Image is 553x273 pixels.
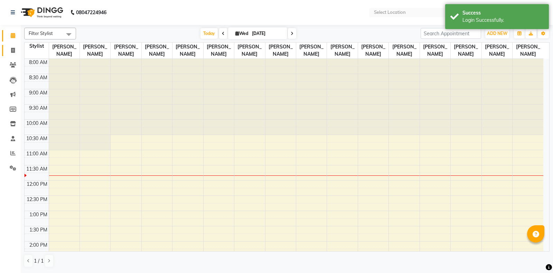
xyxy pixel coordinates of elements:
[265,43,296,58] span: [PERSON_NAME]
[111,43,141,58] span: [PERSON_NAME]
[25,43,49,50] div: Stylist
[29,30,53,36] span: Filter Stylist
[172,43,203,58] span: [PERSON_NAME]
[421,28,481,39] input: Search Appointment
[25,181,49,188] div: 12:00 PM
[358,43,388,58] span: [PERSON_NAME]
[451,43,481,58] span: [PERSON_NAME]
[28,211,49,218] div: 1:00 PM
[34,257,44,265] span: 1 / 1
[204,43,234,58] span: [PERSON_NAME]
[420,43,450,58] span: [PERSON_NAME]
[487,31,507,36] span: ADD NEW
[250,28,284,39] input: 2025-09-03
[296,43,327,58] span: [PERSON_NAME]
[462,17,544,24] div: Login Successfully.
[28,59,49,66] div: 8:00 AM
[389,43,419,58] span: [PERSON_NAME]
[327,43,357,58] span: [PERSON_NAME]
[18,3,65,22] img: logo
[482,43,512,58] span: [PERSON_NAME]
[234,43,265,58] span: [PERSON_NAME]
[374,9,406,16] div: Select Location
[28,104,49,112] div: 9:30 AM
[25,120,49,127] div: 10:00 AM
[25,150,49,157] div: 11:00 AM
[200,28,218,39] span: Today
[80,43,110,58] span: [PERSON_NAME]
[28,226,49,234] div: 1:30 PM
[28,242,49,249] div: 2:00 PM
[28,89,49,97] div: 9:00 AM
[142,43,172,58] span: [PERSON_NAME]
[76,3,106,22] b: 08047224946
[234,31,250,36] span: Wed
[513,43,543,58] span: [PERSON_NAME]
[25,135,49,142] div: 10:30 AM
[25,165,49,173] div: 11:30 AM
[485,29,509,38] button: ADD NEW
[49,43,79,58] span: [PERSON_NAME]
[462,9,544,17] div: Success
[25,196,49,203] div: 12:30 PM
[28,74,49,81] div: 8:30 AM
